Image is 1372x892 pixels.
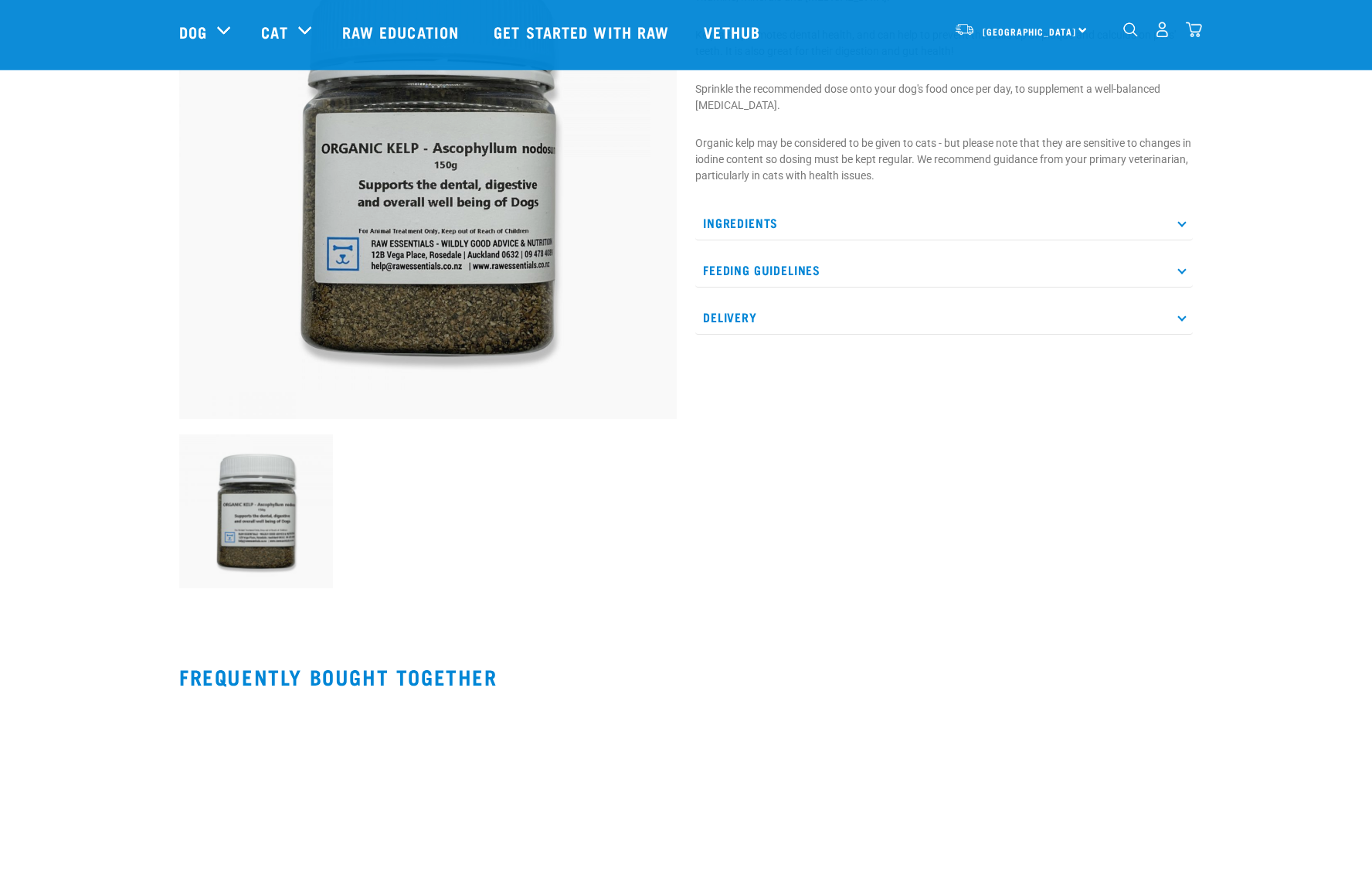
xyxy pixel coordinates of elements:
p: Ingredients [695,206,1193,240]
span: [GEOGRAPHIC_DATA] [983,29,1076,34]
a: Raw Education [327,1,478,63]
a: Cat [261,20,287,43]
h2: Frequently bought together [179,665,1193,689]
img: 10870 [179,434,333,588]
img: home-icon-1@2x.png [1123,22,1138,37]
a: Vethub [688,1,779,63]
img: van-moving.png [954,22,975,36]
a: Get started with Raw [478,1,688,63]
p: Feeding Guidelines [695,253,1193,288]
p: Organic kelp may be considered to be given to cats - but please note that they are sensitive to c... [695,135,1193,184]
p: Delivery [695,300,1193,335]
a: Dog [179,20,207,43]
p: Sprinkle the recommended dose onto your dog's food once per day, to supplement a well-balanced [M... [695,81,1193,114]
img: user.png [1154,22,1170,38]
img: home-icon@2x.png [1186,22,1202,38]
